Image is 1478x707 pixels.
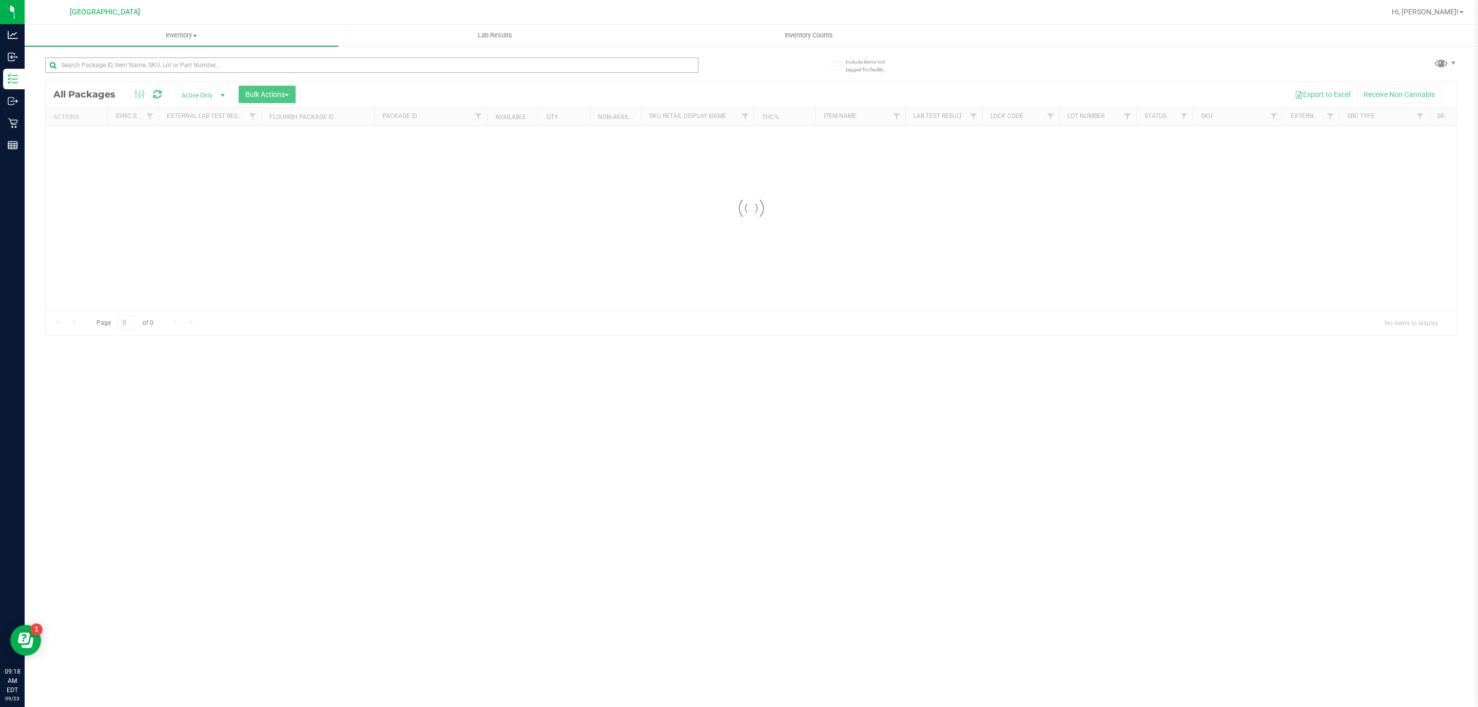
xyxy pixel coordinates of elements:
[464,31,526,40] span: Lab Results
[45,57,698,73] input: Search Package ID, Item Name, SKU, Lot or Part Number...
[8,118,18,128] inline-svg: Retail
[8,140,18,150] inline-svg: Reports
[771,31,847,40] span: Inventory Counts
[5,695,20,702] p: 09/23
[8,74,18,84] inline-svg: Inventory
[25,31,338,40] span: Inventory
[8,96,18,106] inline-svg: Outbound
[1392,8,1458,16] span: Hi, [PERSON_NAME]!
[10,625,41,656] iframe: Resource center
[5,667,20,695] p: 09:18 AM EDT
[846,58,897,73] span: Include items not tagged for facility
[25,25,338,46] a: Inventory
[338,25,652,46] a: Lab Results
[8,30,18,40] inline-svg: Analytics
[70,8,140,16] span: [GEOGRAPHIC_DATA]
[652,25,965,46] a: Inventory Counts
[30,623,43,636] iframe: Resource center unread badge
[8,52,18,62] inline-svg: Inbound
